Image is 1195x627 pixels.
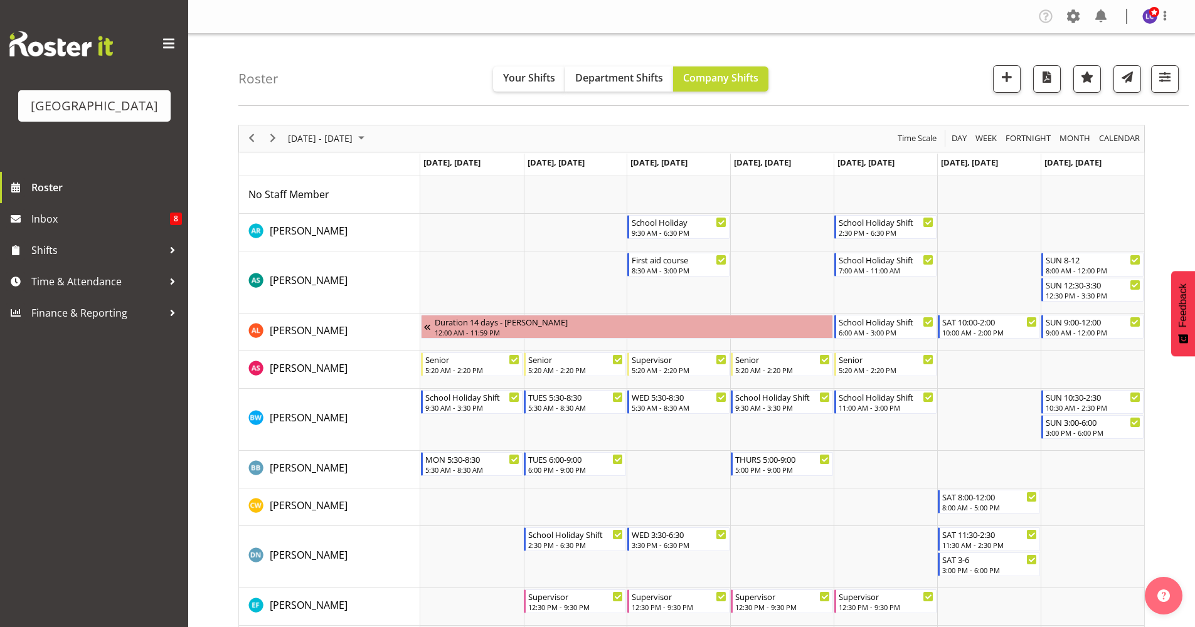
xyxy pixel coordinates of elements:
[1157,589,1170,602] img: help-xxl-2.png
[632,403,726,413] div: 5:30 AM - 8:30 AM
[270,598,348,612] span: [PERSON_NAME]
[839,391,933,403] div: School Holiday Shift
[425,353,520,366] div: Senior
[1041,415,1144,439] div: Ben Wyatt"s event - SUN 3:00-6:00 Begin From Sunday, October 5, 2025 at 3:00:00 PM GMT+13:00 Ends...
[896,130,938,146] span: Time Scale
[9,31,113,56] img: Rosterit website logo
[941,157,998,168] span: [DATE], [DATE]
[735,602,830,612] div: 12:30 PM - 9:30 PM
[938,490,1040,514] div: Cain Wilson"s event - SAT 8:00-12:00 Begin From Saturday, October 4, 2025 at 8:00:00 AM GMT+13:00...
[270,498,348,512] span: [PERSON_NAME]
[270,324,348,337] span: [PERSON_NAME]
[632,602,726,612] div: 12:30 PM - 9:30 PM
[265,130,282,146] button: Next
[248,187,329,201] span: No Staff Member
[632,540,726,550] div: 3:30 PM - 6:30 PM
[239,313,420,351] td: Alex Laverty resource
[503,71,555,85] span: Your Shifts
[950,130,968,146] span: Day
[1046,253,1140,266] div: SUN 8-12
[239,251,420,313] td: Ajay Smith resource
[575,71,663,85] span: Department Shifts
[528,590,623,603] div: Supervisor
[170,213,182,225] span: 8
[993,65,1021,93] button: Add a new shift
[284,125,372,152] div: Sep 29 - Oct 05, 2025
[1097,130,1142,146] button: Month
[524,390,626,414] div: Ben Wyatt"s event - TUES 5:30-8:30 Begin From Tuesday, September 30, 2025 at 5:30:00 AM GMT+13:00...
[287,130,354,146] span: [DATE] - [DATE]
[528,157,585,168] span: [DATE], [DATE]
[239,526,420,588] td: Drew Nielsen resource
[524,527,626,551] div: Drew Nielsen"s event - School Holiday Shift Begin From Tuesday, September 30, 2025 at 2:30:00 PM ...
[1058,130,1091,146] span: Month
[938,552,1040,576] div: Drew Nielsen"s event - SAT 3-6 Begin From Saturday, October 4, 2025 at 3:00:00 PM GMT+13:00 Ends ...
[839,365,933,375] div: 5:20 AM - 2:20 PM
[31,209,170,228] span: Inbox
[435,315,831,328] div: Duration 14 days - [PERSON_NAME]
[270,461,348,475] span: [PERSON_NAME]
[1046,315,1140,328] div: SUN 9:00-12:00
[1046,290,1140,300] div: 12:30 PM - 3:30 PM
[421,352,523,376] div: Alex Sansom"s event - Senior Begin From Monday, September 29, 2025 at 5:20:00 AM GMT+13:00 Ends A...
[270,547,348,562] a: [PERSON_NAME]
[524,589,626,613] div: Earl Foran"s event - Supervisor Begin From Tuesday, September 30, 2025 at 12:30:00 PM GMT+13:00 E...
[1046,416,1140,428] div: SUN 3:00-6:00
[421,452,523,476] div: Bradley Barton"s event - MON 5:30-8:30 Begin From Monday, September 29, 2025 at 5:30:00 AM GMT+13...
[839,590,933,603] div: Supervisor
[834,352,937,376] div: Alex Sansom"s event - Senior Begin From Friday, October 3, 2025 at 5:20:00 AM GMT+13:00 Ends At F...
[938,315,1040,339] div: Alex Laverty"s event - SAT 10:00-2:00 Begin From Saturday, October 4, 2025 at 10:00:00 AM GMT+13:...
[839,602,933,612] div: 12:30 PM - 9:30 PM
[942,315,1037,328] div: SAT 10:00-2:00
[239,176,420,214] td: No Staff Member resource
[243,130,260,146] button: Previous
[942,528,1037,540] div: SAT 11:30-2:30
[735,391,830,403] div: School Holiday Shift
[425,391,520,403] div: School Holiday Shift
[632,365,726,375] div: 5:20 AM - 2:20 PM
[627,253,730,277] div: Ajay Smith"s event - First aid course Begin From Wednesday, October 1, 2025 at 8:30:00 AM GMT+13:...
[425,453,520,465] div: MON 5:30-8:30
[735,403,830,413] div: 9:30 AM - 3:30 PM
[731,452,833,476] div: Bradley Barton"s event - THURS 5:00-9:00 Begin From Thursday, October 2, 2025 at 5:00:00 PM GMT+1...
[528,403,623,413] div: 5:30 AM - 8:30 AM
[528,465,623,475] div: 6:00 PM - 9:00 PM
[673,66,768,92] button: Company Shifts
[421,315,834,339] div: Alex Laverty"s event - Duration 14 days - Alex Laverty Begin From Thursday, September 18, 2025 at...
[1046,327,1140,337] div: 9:00 AM - 12:00 PM
[731,390,833,414] div: Ben Wyatt"s event - School Holiday Shift Begin From Thursday, October 2, 2025 at 9:30:00 AM GMT+1...
[270,460,348,475] a: [PERSON_NAME]
[524,452,626,476] div: Bradley Barton"s event - TUES 6:00-9:00 Begin From Tuesday, September 30, 2025 at 6:00:00 PM GMT+...
[834,215,937,239] div: Addison Robertson"s event - School Holiday Shift Begin From Friday, October 3, 2025 at 2:30:00 PM...
[839,228,933,238] div: 2:30 PM - 6:30 PM
[1046,278,1140,291] div: SUN 12:30-3:30
[270,598,348,613] a: [PERSON_NAME]
[839,403,933,413] div: 11:00 AM - 3:00 PM
[528,453,623,465] div: TUES 6:00-9:00
[425,365,520,375] div: 5:20 AM - 2:20 PM
[632,590,726,603] div: Supervisor
[528,391,623,403] div: TUES 5:30-8:30
[425,403,520,413] div: 9:30 AM - 3:30 PM
[942,490,1037,503] div: SAT 8:00-12:00
[1041,315,1144,339] div: Alex Laverty"s event - SUN 9:00-12:00 Begin From Sunday, October 5, 2025 at 9:00:00 AM GMT+13:00 ...
[630,157,688,168] span: [DATE], [DATE]
[627,215,730,239] div: Addison Robertson"s event - School Holiday Begin From Wednesday, October 1, 2025 at 9:30:00 AM GM...
[1004,130,1052,146] span: Fortnight
[834,315,937,339] div: Alex Laverty"s event - School Holiday Shift Begin From Friday, October 3, 2025 at 6:00:00 AM GMT+...
[974,130,998,146] span: Week
[950,130,969,146] button: Timeline Day
[1046,265,1140,275] div: 8:00 AM - 12:00 PM
[239,389,420,451] td: Ben Wyatt resource
[632,265,726,275] div: 8:30 AM - 3:00 PM
[1113,65,1141,93] button: Send a list of all shifts for the selected filtered period to all rostered employees.
[1171,271,1195,356] button: Feedback - Show survey
[565,66,673,92] button: Department Shifts
[239,351,420,389] td: Alex Sansom resource
[731,589,833,613] div: Earl Foran"s event - Supervisor Begin From Thursday, October 2, 2025 at 12:30:00 PM GMT+13:00 End...
[528,353,623,366] div: Senior
[435,327,831,337] div: 12:00 AM - 11:59 PM
[270,361,348,376] a: [PERSON_NAME]
[839,265,933,275] div: 7:00 AM - 11:00 AM
[1177,283,1189,327] span: Feedback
